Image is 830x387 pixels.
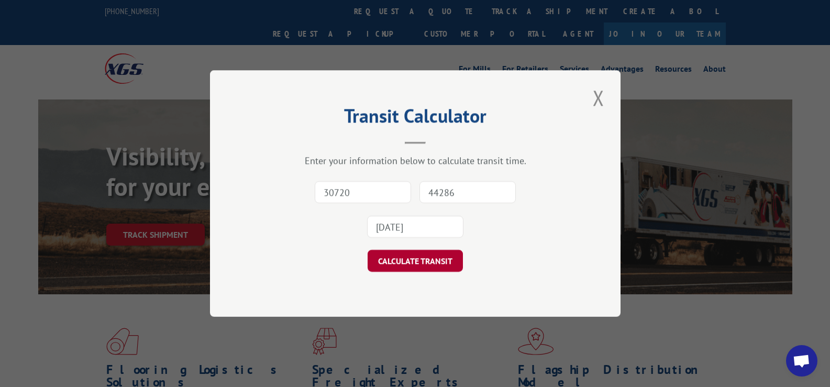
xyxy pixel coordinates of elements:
input: Origin Zip [315,181,411,203]
button: CALCULATE TRANSIT [368,250,463,272]
input: Tender Date [367,216,463,238]
a: Open chat [786,345,817,377]
input: Dest. Zip [419,181,516,203]
div: Enter your information below to calculate transit time. [262,154,568,167]
h2: Transit Calculator [262,108,568,128]
button: Close modal [590,83,607,112]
